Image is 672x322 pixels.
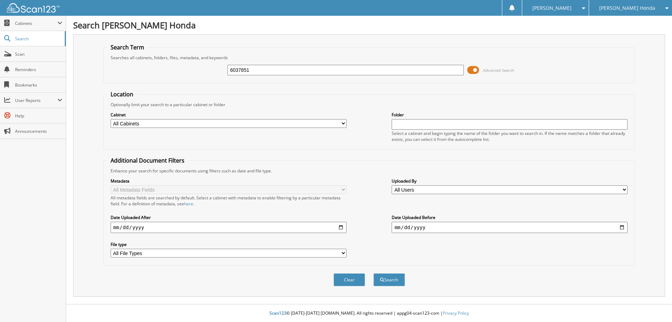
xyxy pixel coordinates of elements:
div: Optionally limit your search to a particular cabinet or folder [107,102,631,108]
legend: Location [107,90,137,98]
label: Folder [392,112,628,118]
label: Uploaded By [392,178,628,184]
img: scan123-logo-white.svg [7,3,59,13]
legend: Additional Document Filters [107,157,188,164]
input: start [111,222,346,233]
span: Announcements [15,128,62,134]
span: Advanced Search [483,68,514,73]
label: Date Uploaded Before [392,214,628,220]
span: Scan123 [269,310,286,316]
label: Cabinet [111,112,346,118]
span: Reminders [15,67,62,73]
span: Help [15,113,62,119]
div: All metadata fields are searched by default. Select a cabinet with metadata to enable filtering b... [111,195,346,207]
label: File type [111,241,346,247]
input: end [392,222,628,233]
button: Clear [334,273,365,286]
legend: Search Term [107,43,148,51]
a: here [184,201,193,207]
span: Bookmarks [15,82,62,88]
div: Select a cabinet and begin typing the name of the folder you want to search in. If the name match... [392,130,628,142]
span: Scan [15,51,62,57]
span: [PERSON_NAME] Honda [599,6,655,10]
span: Cabinets [15,20,57,26]
span: User Reports [15,97,57,103]
label: Metadata [111,178,346,184]
div: Searches all cabinets, folders, files, metadata, and keywords [107,55,631,61]
iframe: Chat Widget [637,288,672,322]
label: Date Uploaded After [111,214,346,220]
button: Search [373,273,405,286]
a: Privacy Policy [443,310,469,316]
div: © [DATE]-[DATE] [DOMAIN_NAME]. All rights reserved | appg04-scan123-com | [66,305,672,322]
span: Search [15,36,61,42]
span: [PERSON_NAME] [532,6,572,10]
h1: Search [PERSON_NAME] Honda [73,19,665,31]
div: Enhance your search for specific documents using filters such as date and file type. [107,168,631,174]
